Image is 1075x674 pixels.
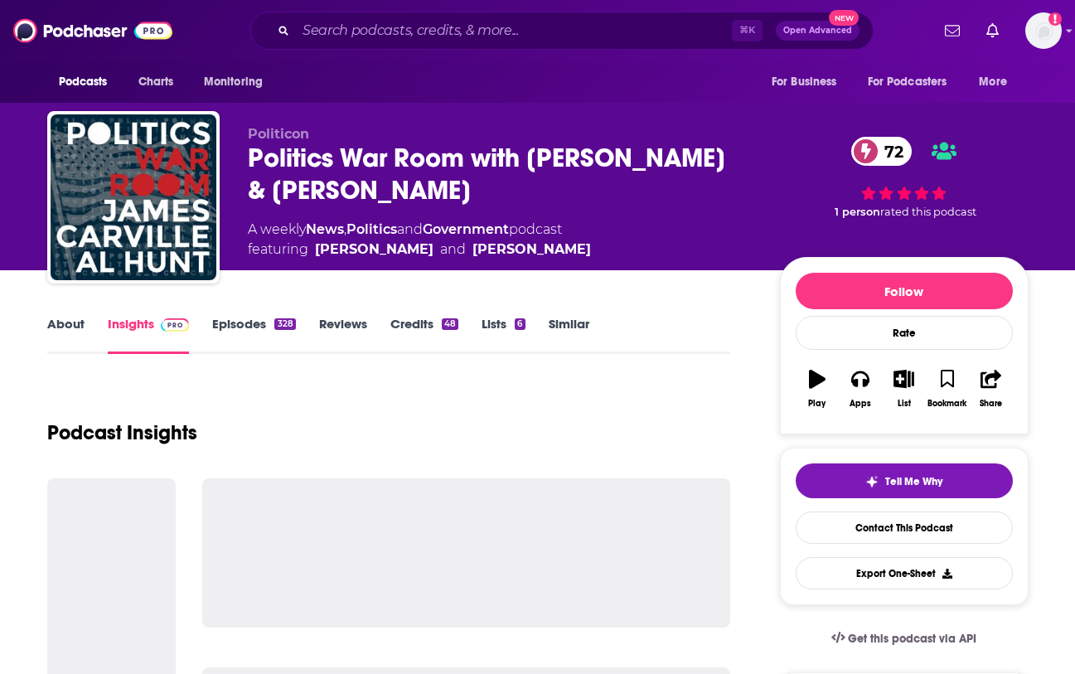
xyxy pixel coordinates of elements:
button: open menu [967,66,1028,98]
a: Charts [128,66,184,98]
img: User Profile [1025,12,1062,49]
div: 72 1 personrated this podcast [780,126,1029,230]
a: News [306,221,344,237]
div: A weekly podcast [248,220,591,259]
a: InsightsPodchaser Pro [108,316,190,354]
img: Podchaser Pro [161,318,190,332]
span: 1 person [835,206,880,218]
button: open menu [47,66,129,98]
a: [PERSON_NAME] [315,240,433,259]
span: Politicon [248,126,309,142]
button: tell me why sparkleTell Me Why [796,463,1013,498]
button: Bookmark [926,359,969,419]
div: 6 [515,318,525,330]
a: Lists6 [482,316,525,354]
div: Play [808,399,826,409]
h1: Podcast Insights [47,420,197,445]
span: For Podcasters [868,70,947,94]
span: Monitoring [204,70,263,94]
button: open menu [760,66,858,98]
span: Podcasts [59,70,108,94]
div: Rate [796,316,1013,350]
a: Episodes328 [212,316,295,354]
svg: Add a profile image [1048,12,1062,26]
span: More [979,70,1007,94]
span: 72 [868,137,912,166]
a: [PERSON_NAME] [472,240,591,259]
a: Show notifications dropdown [980,17,1005,45]
button: Export One-Sheet [796,557,1013,589]
input: Search podcasts, credits, & more... [296,17,732,44]
span: ⌘ K [732,20,763,41]
span: Logged in as LBPublicity2 [1025,12,1062,49]
a: Credits48 [390,316,458,354]
div: 328 [274,318,295,330]
a: Show notifications dropdown [938,17,966,45]
span: , [344,221,346,237]
div: Search podcasts, credits, & more... [250,12,874,50]
button: Open AdvancedNew [776,21,860,41]
a: Contact This Podcast [796,512,1013,544]
span: featuring [248,240,591,259]
img: tell me why sparkle [865,475,879,488]
div: Share [980,399,1002,409]
span: New [829,10,859,26]
button: Show profile menu [1025,12,1062,49]
button: Follow [796,273,1013,309]
img: Politics War Room with James Carville & Al Hunt [51,114,216,280]
span: Charts [138,70,174,94]
span: rated this podcast [880,206,976,218]
a: Similar [549,316,589,354]
span: and [440,240,466,259]
button: List [882,359,925,419]
a: Politics [346,221,397,237]
a: Reviews [319,316,367,354]
a: Government [423,221,509,237]
a: About [47,316,85,354]
button: Apps [839,359,882,419]
a: 72 [851,137,912,166]
button: open menu [857,66,971,98]
button: open menu [192,66,284,98]
div: Bookmark [927,399,966,409]
span: Get this podcast via API [848,632,976,646]
button: Share [969,359,1012,419]
img: Podchaser - Follow, Share and Rate Podcasts [13,15,172,46]
button: Play [796,359,839,419]
span: Tell Me Why [885,475,942,488]
span: For Business [772,70,837,94]
div: Apps [850,399,871,409]
span: Open Advanced [783,27,852,35]
div: List [898,399,911,409]
span: and [397,221,423,237]
div: 48 [442,318,458,330]
a: Get this podcast via API [818,618,990,659]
